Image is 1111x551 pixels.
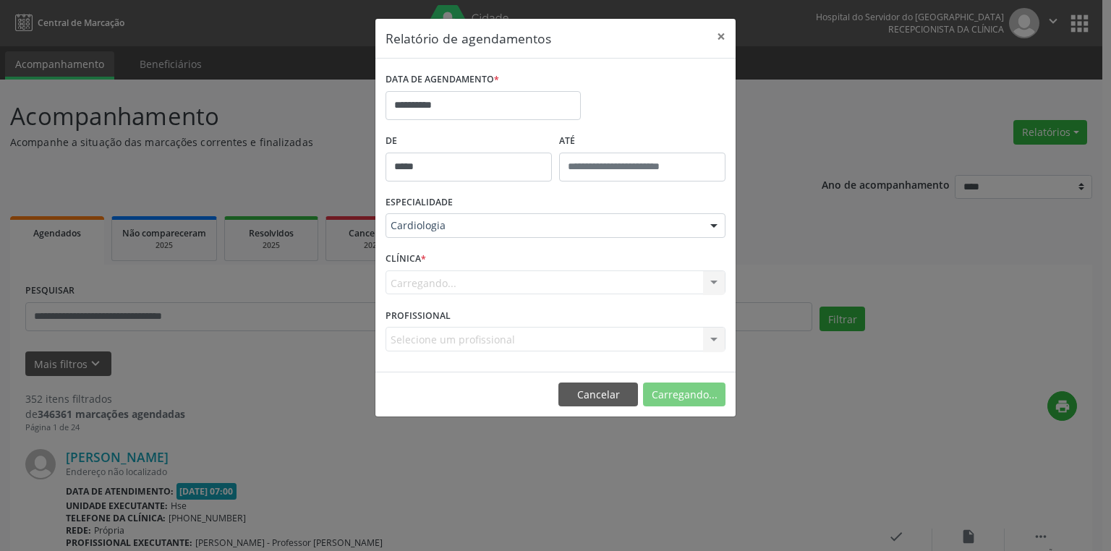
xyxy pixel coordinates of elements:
[386,130,552,153] label: De
[559,130,725,153] label: ATÉ
[707,19,736,54] button: Close
[386,304,451,327] label: PROFISSIONAL
[558,383,638,407] button: Cancelar
[386,192,453,214] label: ESPECIALIDADE
[391,218,696,233] span: Cardiologia
[643,383,725,407] button: Carregando...
[386,29,551,48] h5: Relatório de agendamentos
[386,248,426,270] label: CLÍNICA
[386,69,499,91] label: DATA DE AGENDAMENTO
